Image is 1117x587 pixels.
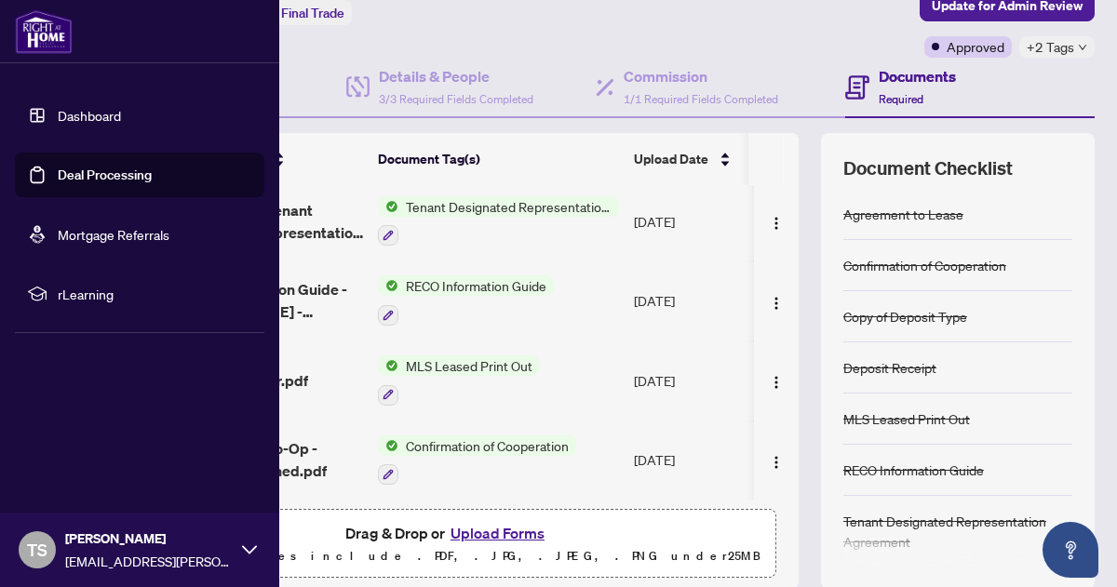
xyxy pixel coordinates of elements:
a: Dashboard [58,107,121,124]
img: Status Icon [378,355,398,376]
th: Upload Date [626,133,757,185]
div: Copy of Deposit Type [843,306,967,327]
span: Confirmation of Cooperation [398,435,576,456]
th: Document Tag(s) [370,133,626,185]
span: TS [27,537,47,563]
span: Drag & Drop orUpload FormsSupported files include .PDF, .JPG, .JPEG, .PNG under25MB [120,510,775,579]
h4: Commission [624,65,778,87]
span: [PERSON_NAME] [65,528,233,549]
span: Drag & Drop or [345,521,550,545]
span: Document Checklist [843,155,1013,181]
span: Final Trade [281,5,344,21]
button: Status IconMLS Leased Print Out [378,355,540,406]
h4: Details & People [379,65,533,87]
div: MLS Leased Print Out [843,408,970,429]
img: logo [15,9,73,54]
img: Logo [769,375,784,390]
button: Logo [761,207,791,236]
button: Open asap [1043,522,1098,578]
img: Logo [769,216,784,231]
img: Status Icon [378,435,398,456]
span: Tenant Designated Representation Agreement [398,196,619,217]
span: 1/1 Required Fields Completed [624,92,778,106]
span: Approved [947,36,1004,57]
span: down [1078,43,1087,52]
a: Mortgage Referrals [58,226,169,243]
td: [DATE] [626,340,757,420]
td: [DATE] [626,181,757,261]
img: Logo [769,296,784,311]
span: RECO Information Guide [398,275,554,296]
td: [DATE] [626,260,757,340]
button: Logo [761,366,791,395]
img: Status Icon [378,196,398,217]
button: Status IconTenant Designated Representation Agreement [378,196,619,247]
span: +2 Tags [1027,36,1074,58]
div: Tenant Designated Representation Agreement [843,511,1072,552]
span: 3/3 Required Fields Completed [379,92,533,106]
span: MLS Leased Print Out [398,355,540,376]
img: Logo [769,455,784,470]
a: Deal Processing [58,167,152,183]
div: Agreement to Lease [843,204,963,224]
h4: Documents [879,65,956,87]
span: Required [879,92,923,106]
img: Status Icon [378,275,398,296]
button: Status IconRECO Information Guide [378,275,554,326]
button: Status IconConfirmation of Cooperation [378,435,576,486]
button: Upload Forms [445,521,550,545]
div: RECO Information Guide [843,460,984,480]
span: Upload Date [634,149,708,169]
p: Supported files include .PDF, .JPG, .JPEG, .PNG under 25 MB [131,545,764,567]
button: Logo [761,286,791,315]
span: rLearning [58,284,251,304]
div: Confirmation of Cooperation [843,255,1006,275]
span: [EMAIL_ADDRESS][PERSON_NAME][DOMAIN_NAME] [65,551,233,571]
td: [DATE] [626,420,757,500]
button: Logo [761,445,791,474]
div: Deposit Receipt [843,357,936,378]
